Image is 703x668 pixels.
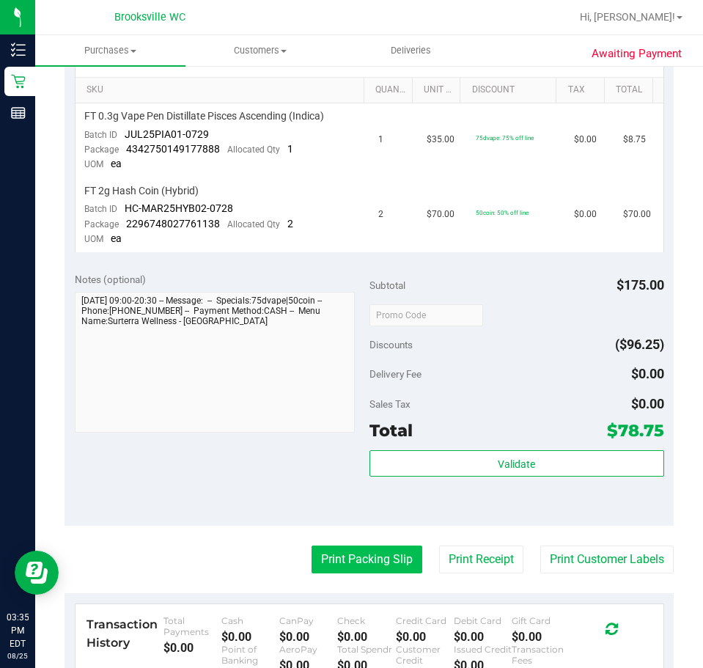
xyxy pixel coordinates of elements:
[427,133,454,147] span: $35.00
[111,232,122,244] span: ea
[87,84,358,96] a: SKU
[396,644,454,666] div: Customer Credit
[126,143,220,155] span: 4342750149177888
[568,84,599,96] a: Tax
[279,644,337,655] div: AeroPay
[472,84,551,96] a: Discount
[287,218,293,230] span: 2
[125,128,209,140] span: JUL25PIA01-0729
[84,234,103,244] span: UOM
[126,218,220,230] span: 2296748027761138
[369,279,405,291] span: Subtotal
[512,644,570,666] div: Transaction Fees
[378,133,383,147] span: 1
[11,43,26,57] inline-svg: Inventory
[84,144,119,155] span: Package
[454,630,512,644] div: $0.00
[35,35,185,66] a: Purchases
[631,396,664,411] span: $0.00
[396,615,454,626] div: Credit Card
[84,159,103,169] span: UOM
[623,133,646,147] span: $8.75
[476,134,534,142] span: 75dvape: 75% off line
[287,143,293,155] span: 1
[221,630,279,644] div: $0.00
[312,546,422,573] button: Print Packing Slip
[11,106,26,120] inline-svg: Reports
[574,133,597,147] span: $0.00
[15,551,59,595] iframe: Resource center
[11,74,26,89] inline-svg: Retail
[337,615,395,626] div: Check
[454,644,512,655] div: Issued Credit
[424,84,454,96] a: Unit Price
[336,35,486,66] a: Deliveries
[476,209,529,216] span: 50coin: 50% off line
[512,630,570,644] div: $0.00
[427,208,454,221] span: $70.00
[512,615,570,626] div: Gift Card
[369,450,664,477] button: Validate
[396,630,454,644] div: $0.00
[375,84,406,96] a: Quantity
[592,45,682,62] span: Awaiting Payment
[540,546,674,573] button: Print Customer Labels
[279,630,337,644] div: $0.00
[7,611,29,650] p: 03:35 PM EDT
[185,35,336,66] a: Customers
[616,277,664,293] span: $175.00
[580,11,675,23] span: Hi, [PERSON_NAME]!
[227,144,280,155] span: Allocated Qty
[369,304,483,326] input: Promo Code
[369,398,411,410] span: Sales Tax
[378,208,383,221] span: 2
[616,84,647,96] a: Total
[498,458,535,470] span: Validate
[163,615,221,637] div: Total Payments
[279,615,337,626] div: CanPay
[7,650,29,661] p: 08/25
[227,219,280,230] span: Allocated Qty
[574,208,597,221] span: $0.00
[163,641,221,655] div: $0.00
[454,615,512,626] div: Debit Card
[369,331,413,358] span: Discounts
[371,44,451,57] span: Deliveries
[439,546,523,573] button: Print Receipt
[369,420,413,441] span: Total
[111,158,122,169] span: ea
[125,202,233,214] span: HC-MAR25HYB02-0728
[35,44,185,57] span: Purchases
[369,368,422,380] span: Delivery Fee
[114,11,185,23] span: Brooksville WC
[84,184,199,198] span: FT 2g Hash Coin (Hybrid)
[84,109,324,123] span: FT 0.3g Vape Pen Distillate Pisces Ascending (Indica)
[186,44,335,57] span: Customers
[631,366,664,381] span: $0.00
[615,337,664,352] span: ($96.25)
[221,615,279,626] div: Cash
[607,420,664,441] span: $78.75
[623,208,651,221] span: $70.00
[84,219,119,230] span: Package
[337,644,395,655] div: Total Spendr
[84,204,117,214] span: Batch ID
[75,274,146,285] span: Notes (optional)
[84,130,117,140] span: Batch ID
[337,630,395,644] div: $0.00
